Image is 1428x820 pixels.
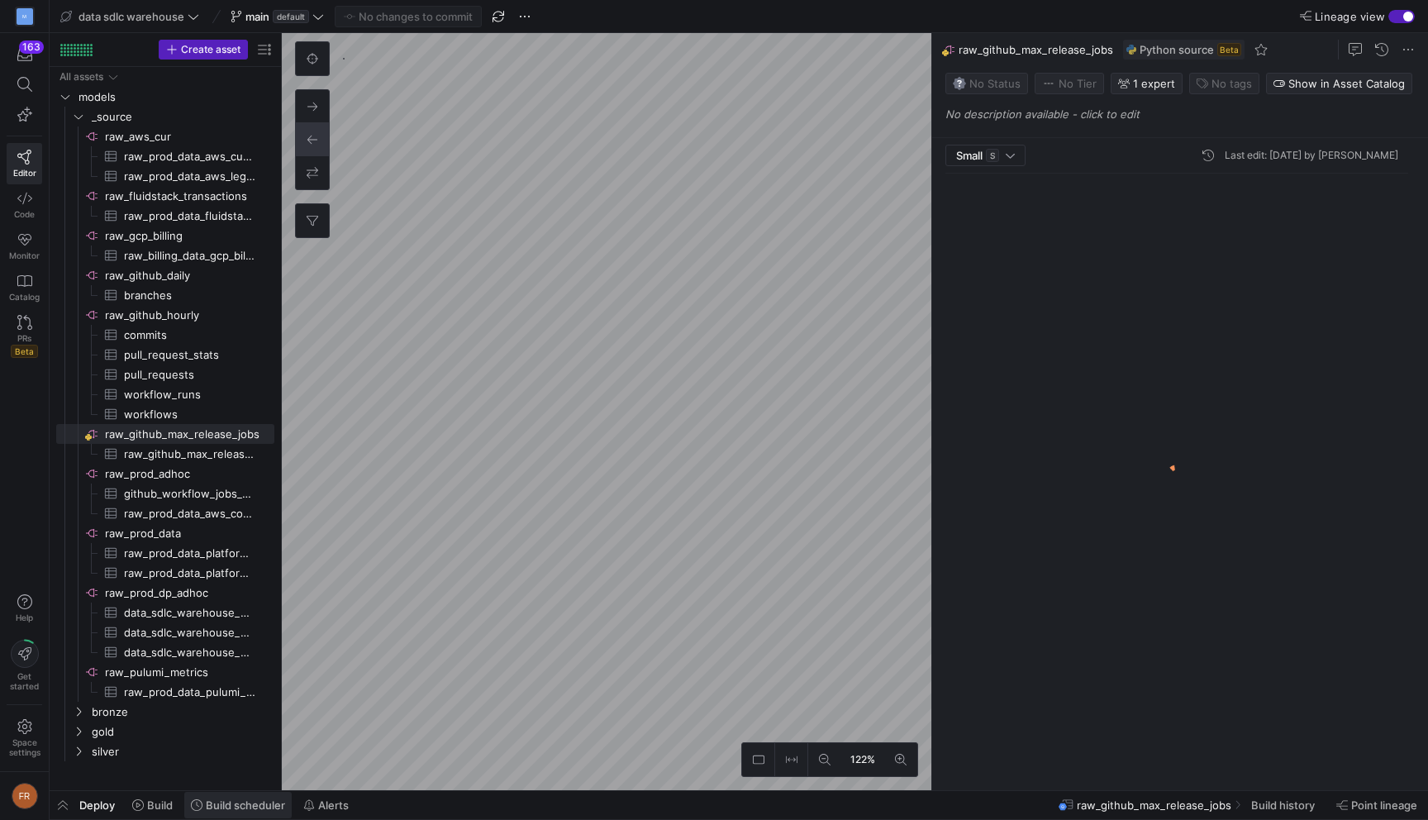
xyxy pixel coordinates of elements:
[56,146,274,166] div: Press SPACE to select this row.
[14,613,35,622] span: Help
[7,633,42,698] button: Getstarted
[125,791,180,819] button: Build
[1217,43,1241,56] span: Beta
[7,267,42,308] a: Catalog
[56,503,274,523] div: Press SPACE to select this row.
[56,265,274,285] div: Press SPACE to select this row.
[124,445,255,464] span: raw_github_max_release_jobs​​​​​​​​​
[9,737,40,757] span: Space settings
[79,10,184,23] span: data sdlc warehouse
[56,464,274,484] div: Press SPACE to select this row.
[159,40,248,60] button: Create asset
[1189,73,1259,94] button: No tags
[17,333,31,343] span: PRs
[847,751,878,769] span: 122%
[56,146,274,166] a: raw_prod_data_aws_cur_2023_10_onward​​​​​​​​​
[56,444,274,464] a: raw_github_max_release_jobs​​​​​​​​​
[17,8,33,25] div: M
[105,266,272,285] span: raw_github_daily​​​​​​​​
[56,404,274,424] div: Press SPACE to select this row.
[105,187,272,206] span: raw_fluidstack_transactions​​​​​​​​
[56,246,274,265] div: Press SPACE to select this row.
[56,186,274,206] a: raw_fluidstack_transactions​​​​​​​​
[124,385,255,404] span: workflow_runs​​​​​​​​​
[11,345,38,358] span: Beta
[1133,77,1175,90] span: 1 expert
[56,722,274,741] div: Press SPACE to select this row.
[56,226,274,246] a: raw_gcp_billing​​​​​​​​
[7,184,42,226] a: Code
[1225,150,1398,161] div: Last edit: [DATE] by [PERSON_NAME]
[56,682,274,702] div: Press SPACE to select this row.
[183,791,293,819] button: Build scheduler
[124,326,255,345] span: commits​​​​​​​​​
[105,127,272,146] span: raw_aws_cur​​​​​​​​
[124,544,255,563] span: raw_prod_data_platformeng_headcount_materialized​​​​​​​​​
[105,524,272,543] span: raw_prod_data​​​​​​​​
[56,384,274,404] a: workflow_runs​​​​​​​​​
[1164,463,1189,488] img: logo.gif
[56,603,274,622] a: data_sdlc_warehouse_main_source__raw_github_hourly__workflow_runs_temp​​​​​​​​​
[124,207,255,226] span: raw_prod_data_fluidstack_transactions​​​​​​​​​
[124,603,255,622] span: data_sdlc_warehouse_main_source__raw_github_hourly__workflow_runs_temp​​​​​​​​​
[12,783,38,809] div: FR
[1042,77,1055,90] img: No tier
[226,6,328,27] button: maindefault
[56,285,274,305] div: Press SPACE to select this row.
[56,126,274,146] div: Press SPACE to select this row.
[105,425,272,444] span: raw_github_max_release_jobs​​​​​​​​
[56,741,274,761] div: Press SPACE to select this row.
[953,77,966,90] img: No status
[56,603,274,622] div: Press SPACE to select this row.
[124,346,255,365] span: pull_request_stats​​​​​​​​​
[296,791,356,819] button: Alerts
[1140,43,1214,56] span: Python source
[56,404,274,424] a: workflows​​​​​​​​​
[56,107,274,126] div: Press SPACE to select this row.
[7,2,42,31] a: M
[56,523,274,543] a: raw_prod_data​​​​​​​​
[56,206,274,226] div: Press SPACE to select this row.
[105,663,272,682] span: raw_pulumi_metrics​​​​​​​​
[1288,77,1405,90] span: Show in Asset Catalog
[56,186,274,206] div: Press SPACE to select this row.
[56,226,274,246] div: Press SPACE to select this row.
[56,622,274,642] a: data_sdlc_warehouse_main_source__raw_github_hourly__workflows_temp​​​​​​​​​
[841,743,884,776] button: 122%
[79,88,272,107] span: models
[56,246,274,265] a: raw_billing_data_gcp_billing_export_resource_v1_0136B7_ABD1FF_EAA217​​​​​​​​​
[147,799,173,812] span: Build
[56,6,203,27] button: data sdlc warehouse
[56,484,274,503] a: github_workflow_jobs_backfill​​​​​​​​​
[56,166,274,186] a: raw_prod_data_aws_legacy_cur_2022_05_onward​​​​​​​​​
[124,564,255,583] span: raw_prod_data_platformeng_historical_spend_materialized​​​​​​​​​
[1035,73,1104,94] button: No tierNo Tier
[1244,791,1326,819] button: Build history
[1042,77,1097,90] span: No Tier
[19,41,44,54] div: 163
[124,683,255,702] span: raw_prod_data_pulumi_metrics​​​​​​​​​
[13,168,36,178] span: Editor
[124,405,255,424] span: workflows​​​​​​​​​
[56,543,274,563] div: Press SPACE to select this row.
[56,563,274,583] div: Press SPACE to select this row.
[953,77,1021,90] span: No Status
[56,265,274,285] a: raw_github_daily​​​​​​​​
[56,345,274,365] a: pull_request_stats​​​​​​​​​
[124,286,255,305] span: branches​​​​​​​​​
[56,583,274,603] div: Press SPACE to select this row.
[124,246,255,265] span: raw_billing_data_gcp_billing_export_resource_v1_0136B7_ABD1FF_EAA217​​​​​​​​​
[56,305,274,325] a: raw_github_hourly​​​​​​​​
[105,226,272,246] span: raw_gcp_billing​​​​​​​​
[56,325,274,345] div: Press SPACE to select this row.
[92,742,272,761] span: silver
[124,147,255,166] span: raw_prod_data_aws_cur_2023_10_onward​​​​​​​​​
[959,43,1113,56] span: raw_github_max_release_jobs
[92,722,272,741] span: gold
[1329,791,1425,819] button: Point lineage
[7,779,42,813] button: FR
[56,662,274,682] div: Press SPACE to select this row.
[986,149,999,162] span: S
[56,166,274,186] div: Press SPACE to select this row.
[1211,77,1252,90] span: No tags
